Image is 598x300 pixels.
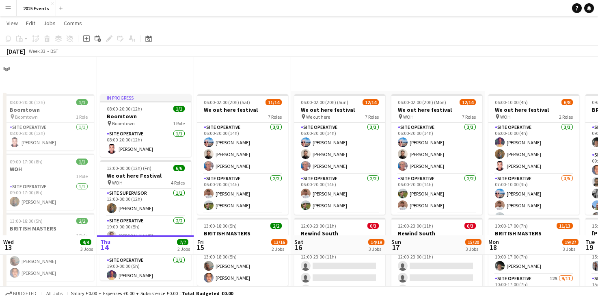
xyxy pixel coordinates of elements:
a: Comms [60,18,85,28]
app-job-card: 12:00-23:00 (11h)0/3Rewind South Rewind South1 RoleSite Operative0/312:00-23:00 (11h) [391,218,482,298]
span: 1/1 [76,159,88,165]
app-card-role: Site Operative3/306:00-10:00 (4h)[PERSON_NAME][PERSON_NAME][PERSON_NAME] [488,123,579,174]
app-card-role: Site Operative2/206:00-20:00 (14h)[PERSON_NAME][PERSON_NAME] [294,174,385,213]
span: Tue [585,238,595,246]
app-card-role: Site Operative2/219:00-00:00 (5h)[PERSON_NAME][PERSON_NAME] [100,216,191,256]
h3: We out here Festival [100,172,191,179]
app-card-role: Site Supervisor1/112:00-00:00 (12h)[PERSON_NAME] [100,189,191,216]
span: 12/14 [363,99,379,105]
app-card-role: Site Operative2/213:00-18:00 (5h)[PERSON_NAME][PERSON_NAME] [3,241,94,281]
span: 7/7 [177,239,188,245]
app-card-role: Site Operative3/306:00-20:00 (14h)[PERSON_NAME][PERSON_NAME][PERSON_NAME] [294,123,385,174]
h3: We out here festival [488,106,579,113]
span: 18 [487,243,499,252]
span: Boomtown [112,120,135,126]
span: 12/14 [460,99,476,105]
div: 09:00-17:00 (8h)1/1WOH1 RoleSite Operative1/109:00-17:00 (8h)[PERSON_NAME] [3,154,94,210]
app-job-card: 06:00-02:00 (20h) (Sat)11/14We out here festival7 RolesSite Operative3/306:00-20:00 (14h)[PERSON_... [197,94,288,215]
div: 06:00-02:00 (20h) (Sun)12/14We out here festival We out here7 RolesSite Operative3/306:00-20:00 (... [294,94,385,215]
span: 06:00-10:00 (4h) [495,99,528,105]
span: 12:00-23:00 (11h) [398,223,433,229]
span: 16 [293,243,303,252]
span: 13/16 [271,239,287,245]
span: 06:00-02:00 (20h) (Sun) [301,99,348,105]
div: Salary £0.00 + Expenses £0.00 + Subsistence £0.00 = [71,290,233,296]
app-job-card: 13:00-18:00 (5h)2/2BRITISH MASTERS1 RoleSite Operative2/213:00-18:00 (5h)[PERSON_NAME][PERSON_NAME] [3,213,94,281]
span: 4 Roles [171,180,185,186]
app-card-role: Site Operative0/312:00-23:00 (11h) [391,246,482,298]
span: 1 Role [76,114,88,120]
span: Boomtown [15,114,38,120]
a: Edit [23,18,39,28]
app-job-card: 06:00-10:00 (4h)6/8We out here festival WOH2 RolesSite Operative3/306:00-10:00 (4h)[PERSON_NAME][... [488,94,579,215]
app-card-role: Site Operative2/206:00-20:00 (14h)[PERSON_NAME][PERSON_NAME] [391,174,482,213]
span: 4/4 [80,239,91,245]
h3: Boomtown [100,113,191,120]
app-job-card: 12:00-00:00 (12h) (Fri)6/6We out here Festival WOH4 RolesSite Supervisor1/112:00-00:00 (12h)[PERS... [100,160,191,280]
app-card-role: Site Operative1/108:00-20:00 (12h)[PERSON_NAME] [3,123,94,150]
span: 1 Role [76,173,88,179]
span: WOH [500,114,511,120]
div: 08:00-20:00 (12h)1/1Boomtown Boomtown1 RoleSite Operative1/108:00-20:00 (12h)[PERSON_NAME] [3,94,94,150]
span: 1 Role [173,120,185,126]
app-job-card: 13:00-18:00 (5h)2/2BRITISH MASTERS1 RoleSite Operative2/213:00-18:00 (5h)[PERSON_NAME][PERSON_NAME] [197,218,288,286]
app-card-role: Site Operative3/306:00-20:00 (14h)[PERSON_NAME][PERSON_NAME][PERSON_NAME] [197,123,288,174]
span: Thu [100,238,110,246]
app-job-card: In progress08:00-20:00 (12h)1/1Boomtown Boomtown1 RoleSite Operative1/108:00-20:00 (12h)[PERSON_N... [100,94,191,157]
span: Mon [488,238,499,246]
span: 14/19 [368,239,384,245]
a: Jobs [40,18,59,28]
div: In progress [100,94,191,101]
span: Total Budgeted £0.00 [182,290,233,296]
span: 2 Roles [559,114,573,120]
span: Jobs [43,20,56,27]
span: 15 [196,243,204,252]
app-card-role: Site Operative2/206:00-20:00 (14h)[PERSON_NAME][PERSON_NAME] [197,174,288,213]
a: View [3,18,21,28]
app-card-role: Site Operative3/507:00-10:00 (3h)[PERSON_NAME][PERSON_NAME][PERSON_NAME] [488,174,579,249]
div: 12:00-23:00 (11h)0/3Rewind South Rewind South1 RoleSite Operative0/312:00-23:00 (11h) [294,218,385,298]
app-card-role: Site Operative1/119:00-00:00 (5h)[PERSON_NAME] [100,256,191,283]
span: 14 [99,243,110,252]
span: 12:00-23:00 (11h) [301,223,336,229]
span: 7 Roles [462,114,476,120]
div: 2 Jobs [272,246,287,252]
app-card-role: Site Operative0/312:00-23:00 (11h) [294,246,385,298]
button: 2025 Events [17,0,56,16]
div: 3 Jobs [563,246,578,252]
app-card-role: Site Operative1/109:00-17:00 (8h)[PERSON_NAME] [3,182,94,210]
h3: WOH [3,165,94,173]
div: 3 Jobs [466,246,481,252]
span: 2/2 [270,223,282,229]
span: 19/27 [562,239,579,245]
span: Budgeted [13,291,37,296]
span: 1/1 [76,99,88,105]
h3: BRITISH MASTERS [3,225,94,232]
h3: BRITISH MASTERS [197,230,288,237]
span: 06:00-02:00 (20h) (Sat) [204,99,250,105]
span: Sun [391,238,401,246]
span: 09:00-17:00 (8h) [10,159,43,165]
span: 17 [390,243,401,252]
span: Wed [3,238,14,246]
span: 7 Roles [365,114,379,120]
app-job-card: 06:00-02:00 (20h) (Mon)12/14We out here festival WOH7 RolesSite Operative3/306:00-20:00 (14h)[PER... [391,94,482,215]
span: 19 [584,243,595,252]
span: 7 Roles [268,114,282,120]
span: 12:00-00:00 (12h) (Fri) [107,165,151,171]
span: 6/8 [561,99,573,105]
span: 13 [2,243,14,252]
span: 11/13 [557,223,573,229]
span: We out here [306,114,330,120]
span: 0/3 [367,223,379,229]
div: 2 Jobs [177,246,190,252]
div: BST [50,48,58,54]
h3: We out here festival [391,106,482,113]
span: Fri [197,238,204,246]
